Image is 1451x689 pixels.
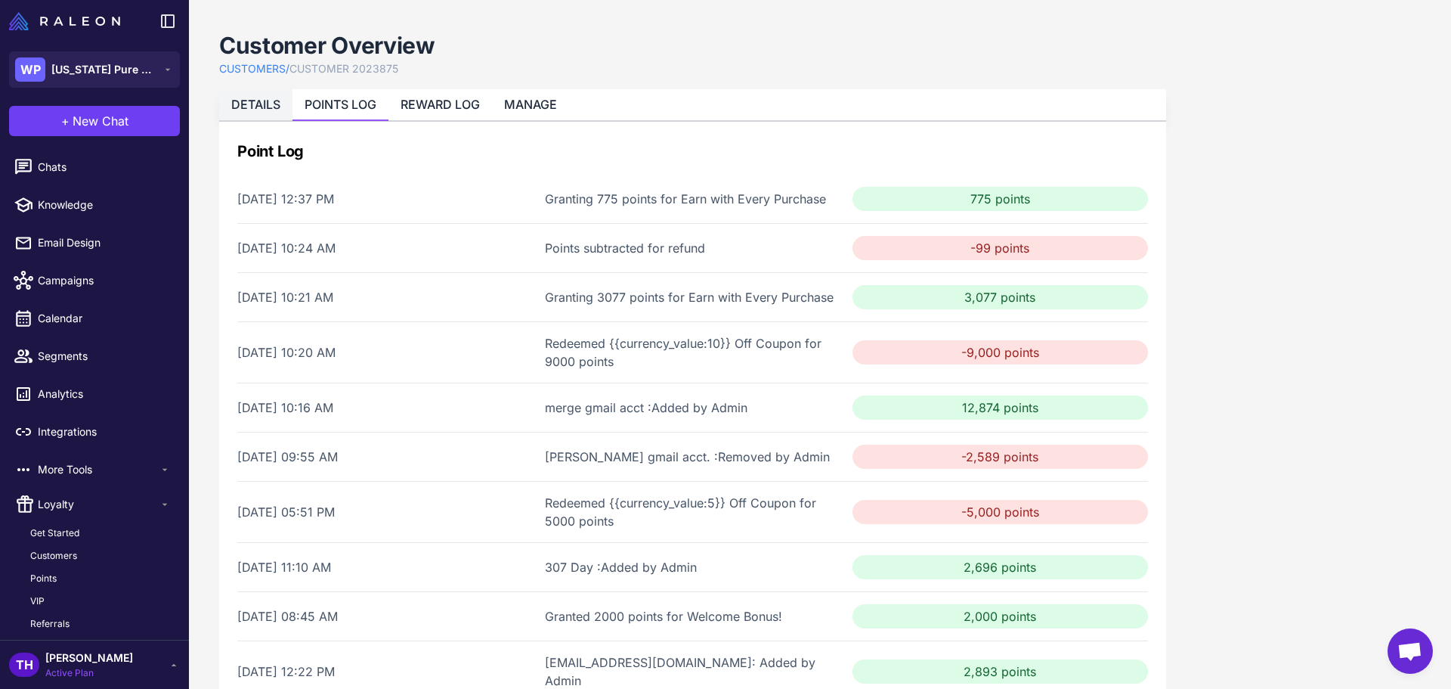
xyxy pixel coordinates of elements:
[38,386,171,402] span: Analytics
[545,334,840,371] div: Redeemed {{currency_value:10}} Off Coupon for 9000 points
[401,97,480,112] a: REWARD LOG
[237,448,533,466] div: [DATE] 09:55 AM
[545,190,840,208] div: Granting 775 points for Earn with Every Purchase
[38,159,171,175] span: Chats
[219,61,289,77] a: CUSTOMERS/
[852,604,1148,628] div: 2,000 points
[852,285,1148,309] div: 3,077 points
[6,189,183,221] a: Knowledge
[61,112,70,130] span: +
[6,378,183,410] a: Analytics
[852,555,1148,579] div: 2,696 points
[38,234,171,251] span: Email Design
[18,591,183,611] a: VIP
[9,106,180,136] button: +New Chat
[852,500,1148,524] div: -5,000 points
[45,650,133,666] span: [PERSON_NAME]
[852,660,1148,684] div: 2,893 points
[545,448,840,466] div: [PERSON_NAME] gmail acct. :Removed by Admin
[18,546,183,566] a: Customers
[18,637,183,656] a: Branding
[30,526,79,540] span: Get Started
[237,607,533,625] div: [DATE] 08:45 AM
[237,399,533,417] div: [DATE] 10:16 AM
[30,594,45,608] span: VIP
[237,190,533,208] div: [DATE] 12:37 PM
[38,310,171,327] span: Calendar
[545,399,840,417] div: merge gmail acct :Added by Admin
[38,424,171,440] span: Integrations
[305,97,376,112] a: POINTS LOG
[38,461,159,478] span: More Tools
[852,236,1148,260] div: -99 points
[231,97,280,112] a: DETAILS
[9,12,120,30] img: Raleon Logo
[852,396,1148,420] div: 12,874 points
[237,343,533,362] div: [DATE] 10:20 AM
[18,523,183,543] a: Get Started
[237,503,533,521] div: [DATE] 05:51 PM
[237,239,533,257] div: [DATE] 10:24 AM
[1388,628,1433,674] div: Open chat
[30,617,70,631] span: Referrals
[6,340,183,372] a: Segments
[545,494,840,530] div: Redeemed {{currency_value:5}} Off Coupon for 5000 points
[237,288,533,306] div: [DATE] 10:21 AM
[852,340,1148,365] div: -9,000 points
[237,140,1148,163] h2: Point Log
[18,569,183,588] a: Points
[286,62,289,75] span: /
[30,572,57,585] span: Points
[6,151,183,183] a: Chats
[30,549,77,563] span: Customers
[6,303,183,334] a: Calendar
[51,61,157,78] span: [US_STATE] Pure Natural Beef
[38,272,171,289] span: Campaigns
[289,61,398,77] a: CUSTOMER 2023875
[545,558,840,576] div: 307 Day :Added by Admin
[73,112,128,130] span: New Chat
[18,614,183,634] a: Referrals
[545,239,840,257] div: Points subtracted for refund
[6,227,183,259] a: Email Design
[9,51,180,88] button: WP[US_STATE] Pure Natural Beef
[38,197,171,213] span: Knowledge
[15,57,45,82] div: WP
[545,288,840,306] div: Granting 3077 points for Earn with Every Purchase
[852,445,1148,469] div: -2,589 points
[237,663,533,681] div: [DATE] 12:22 PM
[237,558,533,576] div: [DATE] 11:10 AM
[45,666,133,680] span: Active Plan
[545,607,840,625] div: Granted 2000 points for Welcome Bonus!
[6,416,183,448] a: Integrations
[6,265,183,296] a: Campaigns
[219,30,435,61] h1: Customer Overview
[852,187,1148,211] div: 775 points
[38,496,159,513] span: Loyalty
[9,653,39,677] div: TH
[504,97,557,112] a: MANAGE
[38,348,171,365] span: Segments
[9,12,126,30] a: Raleon Logo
